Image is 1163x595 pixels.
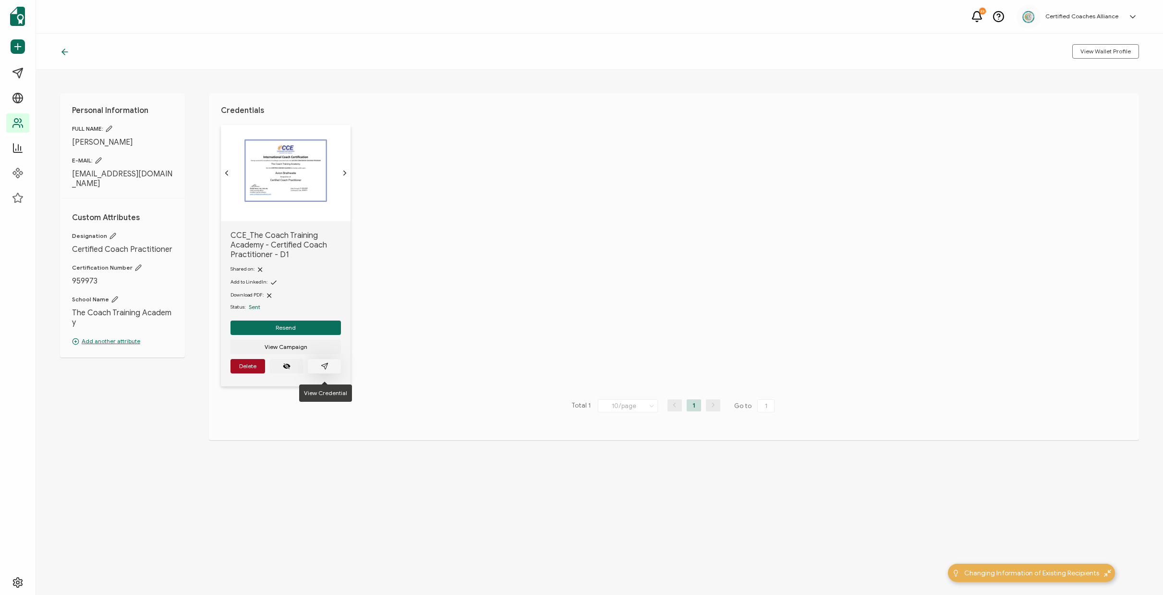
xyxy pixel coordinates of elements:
span: Sent [249,303,260,310]
span: Designation [72,232,173,240]
img: sertifier-logomark-colored.svg [10,7,25,26]
span: View Wallet Profile [1080,49,1131,54]
span: [PERSON_NAME] [72,137,173,147]
span: View Campaign [265,344,307,350]
li: 1 [687,399,701,411]
ion-icon: chevron forward outline [341,169,349,177]
span: Delete [239,363,256,369]
button: View Wallet Profile [1072,44,1139,59]
ion-icon: paper plane outline [321,362,328,370]
input: Select [598,399,658,412]
div: 23 [979,8,986,14]
ion-icon: chevron back outline [223,169,230,177]
span: Shared on: [230,266,254,272]
span: Go to [734,399,776,413]
p: Add another attribute [72,337,173,346]
span: CCE_The Coach Training Academy - Certified Coach Practitioner - D1 [230,231,341,260]
h1: Credentials [221,106,1127,115]
span: Certification Number [72,264,173,272]
span: Total 1 [571,399,591,413]
span: Certified Coach Practitioner [72,245,173,254]
h1: Custom Attributes [72,213,173,223]
span: [EMAIL_ADDRESS][DOMAIN_NAME] [72,169,173,188]
button: Resend [230,321,341,335]
img: minimize-icon.svg [1104,570,1111,577]
span: School Name [72,296,173,303]
span: 959973 [72,276,173,286]
span: E-MAIL: [72,157,173,164]
span: Status: [230,303,245,311]
span: Changing Information of Existing Recipients [964,568,1099,578]
span: Add to LinkedIn: [230,279,267,285]
span: Resend [276,325,296,331]
img: 2aa27aa7-df99-43f9-bc54-4d90c804c2bd.png [1021,10,1036,24]
button: View Campaign [230,340,341,354]
ion-icon: eye off [283,362,291,370]
span: The Coach Training Academy [72,308,173,327]
h1: Personal Information [72,106,173,115]
iframe: Chat Widget [1115,549,1163,595]
span: FULL NAME: [72,125,173,133]
span: Download PDF: [230,292,264,298]
h5: Certified Coaches Alliance [1045,13,1118,20]
div: View Credential [299,384,352,402]
button: Delete [230,359,265,373]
